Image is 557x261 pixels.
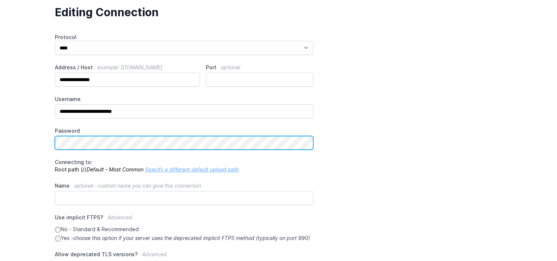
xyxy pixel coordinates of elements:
i: Default - Most Common [87,166,144,173]
input: Yes -choose this option if your server uses the deprecated implicit FTPS method (typically on por... [55,236,61,241]
a: Specify a different default upload path [145,166,239,173]
i: choose this option if your server uses the deprecated implicit FTPS method (typically on port 990) [73,235,310,241]
label: Use implicit FTPS? [55,214,314,226]
p: Root path (/) [55,159,314,173]
label: Name [55,182,314,189]
span: optional - custom name you can give this connection [74,182,201,189]
label: Yes - [55,234,314,242]
span: Advanced [142,251,167,257]
span: optional [221,64,240,70]
span: Advanced [107,214,132,220]
label: Address / Host [55,64,200,71]
h1: Editing Connection [55,6,497,19]
span: Connecting to: [55,159,92,165]
label: Port [206,64,313,71]
label: Username [55,95,314,103]
span: example: [DOMAIN_NAME] [97,64,162,70]
label: No - Standard & Recommended [55,226,314,233]
iframe: Drift Widget Chat Controller [520,224,548,252]
input: No - Standard & Recommended [55,227,61,233]
label: Password [55,127,314,135]
label: Protocol [55,34,314,41]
